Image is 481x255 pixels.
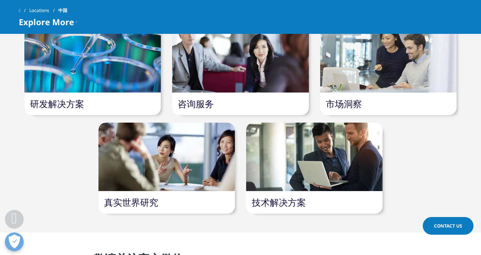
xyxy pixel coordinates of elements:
[5,232,24,251] button: 打开偏好
[19,17,74,26] span: Explore More
[434,223,462,229] span: Contact Us
[104,196,158,208] a: 真实世界研究
[178,97,214,110] a: 咨询服务
[29,4,58,17] a: Locations
[58,4,67,17] span: 中国
[30,97,84,110] a: 研发解决方案
[252,196,306,208] a: 技术解决方案
[423,217,473,235] a: Contact Us
[326,97,362,110] a: 市场洞察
